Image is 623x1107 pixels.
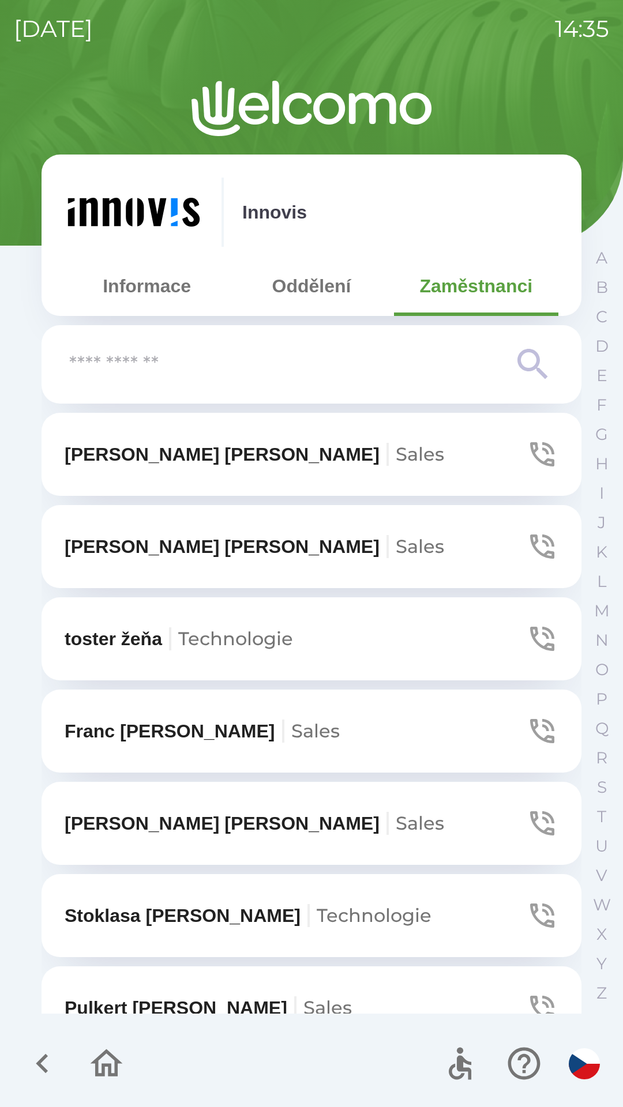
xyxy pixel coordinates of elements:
[303,996,352,1019] span: Sales
[42,413,581,496] button: [PERSON_NAME] [PERSON_NAME]Sales
[65,902,431,929] p: Stoklasa [PERSON_NAME]
[65,625,293,653] p: toster žeňa
[65,265,229,307] button: Informace
[65,717,340,745] p: Franc [PERSON_NAME]
[65,178,203,247] img: e7730186-ed2b-42de-8146-b93b67ad584c.png
[42,782,581,865] button: [PERSON_NAME] [PERSON_NAME]Sales
[178,627,293,650] span: Technologie
[65,994,352,1022] p: Pulkert [PERSON_NAME]
[242,198,307,226] p: Innovis
[229,265,393,307] button: Oddělení
[65,809,444,837] p: [PERSON_NAME] [PERSON_NAME]
[396,812,444,834] span: Sales
[396,535,444,558] span: Sales
[42,81,581,136] img: Logo
[42,690,581,773] button: Franc [PERSON_NAME]Sales
[14,12,93,46] p: [DATE]
[555,12,609,46] p: 14:35
[42,874,581,957] button: Stoklasa [PERSON_NAME]Technologie
[42,505,581,588] button: [PERSON_NAME] [PERSON_NAME]Sales
[42,966,581,1049] button: Pulkert [PERSON_NAME]Sales
[65,533,444,560] p: [PERSON_NAME] [PERSON_NAME]
[65,440,444,468] p: [PERSON_NAME] [PERSON_NAME]
[291,720,340,742] span: Sales
[569,1048,600,1079] img: cs flag
[317,904,431,927] span: Technologie
[396,443,444,465] span: Sales
[394,265,558,307] button: Zaměstnanci
[42,597,581,680] button: toster žeňaTechnologie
